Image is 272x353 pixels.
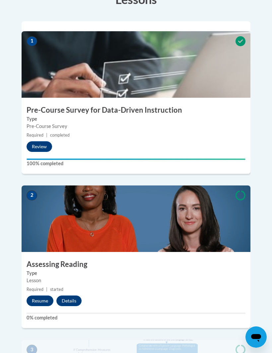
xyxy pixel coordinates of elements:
span: Required [27,287,43,292]
div: Your progress [27,159,245,160]
span: started [50,287,63,292]
span: completed [50,133,70,138]
span: | [46,133,47,138]
div: Lesson [27,277,245,284]
button: Review [27,141,52,152]
h3: Pre-Course Survey for Data-Driven Instruction [22,105,250,115]
iframe: Button to launch messaging window [245,326,267,348]
label: 100% completed [27,160,245,167]
span: 1 [27,36,37,46]
div: Pre-Course Survey [27,123,245,130]
h3: Assessing Reading [22,259,250,270]
button: Details [56,295,82,306]
label: 0% completed [27,314,245,321]
span: Required [27,133,43,138]
img: Course Image [22,31,250,98]
label: Type [27,115,245,123]
button: Resume [27,295,53,306]
label: Type [27,270,245,277]
span: | [46,287,47,292]
img: Course Image [22,185,250,252]
span: 2 [27,190,37,200]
